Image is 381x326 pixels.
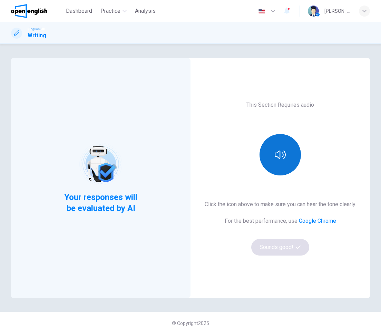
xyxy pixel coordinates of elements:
[59,192,143,214] span: Your responses will be evaluated by AI
[79,142,123,186] img: robot icon
[98,5,129,17] button: Practice
[257,9,266,14] img: en
[172,320,209,326] span: © Copyright 2025
[205,200,356,209] h6: Click the icon above to make sure you can hear the tone clearly.
[246,101,314,109] h6: This Section Requires audio
[135,7,156,15] span: Analysis
[11,4,47,18] img: OpenEnglish logo
[225,217,336,225] h6: For the best performance, use
[100,7,120,15] span: Practice
[11,4,63,18] a: OpenEnglish logo
[28,27,45,31] span: Linguaskill
[63,5,95,17] button: Dashboard
[132,5,158,17] button: Analysis
[66,7,92,15] span: Dashboard
[308,6,319,17] img: Profile picture
[299,218,336,224] a: Google Chrome
[324,7,351,15] div: [PERSON_NAME] [PERSON_NAME]
[28,31,46,40] h1: Writing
